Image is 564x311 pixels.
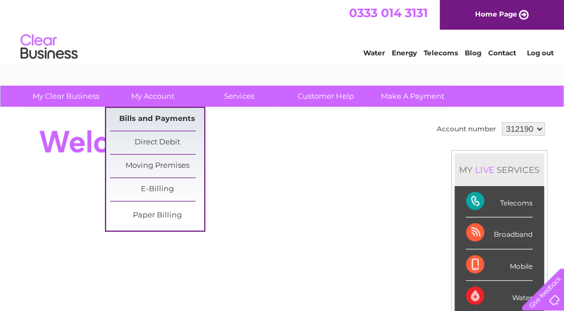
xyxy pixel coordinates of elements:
a: Make A Payment [366,86,460,107]
a: Customer Help [279,86,373,107]
a: Bills and Payments [110,108,204,131]
div: Broadband [466,217,533,249]
a: Direct Debit [110,131,204,154]
td: Account number [434,119,499,139]
a: Log out [526,49,553,57]
img: logo.png [20,30,78,64]
a: Blog [465,49,481,57]
div: LIVE [473,164,497,175]
a: Paper Billing [110,204,204,227]
a: Energy [392,49,417,57]
div: Telecoms [466,186,533,217]
a: 0333 014 3131 [349,6,428,20]
a: Water [363,49,385,57]
a: E-Billing [110,178,204,201]
div: MY SERVICES [455,154,544,186]
div: Mobile [466,249,533,281]
a: My Clear Business [19,86,113,107]
a: Contact [488,49,516,57]
a: Moving Premises [110,155,204,177]
a: Telecoms [424,49,458,57]
a: My Account [106,86,200,107]
div: Clear Business is a trading name of Verastar Limited (registered in [GEOGRAPHIC_DATA] No. 3667643... [13,6,552,55]
a: Services [192,86,286,107]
